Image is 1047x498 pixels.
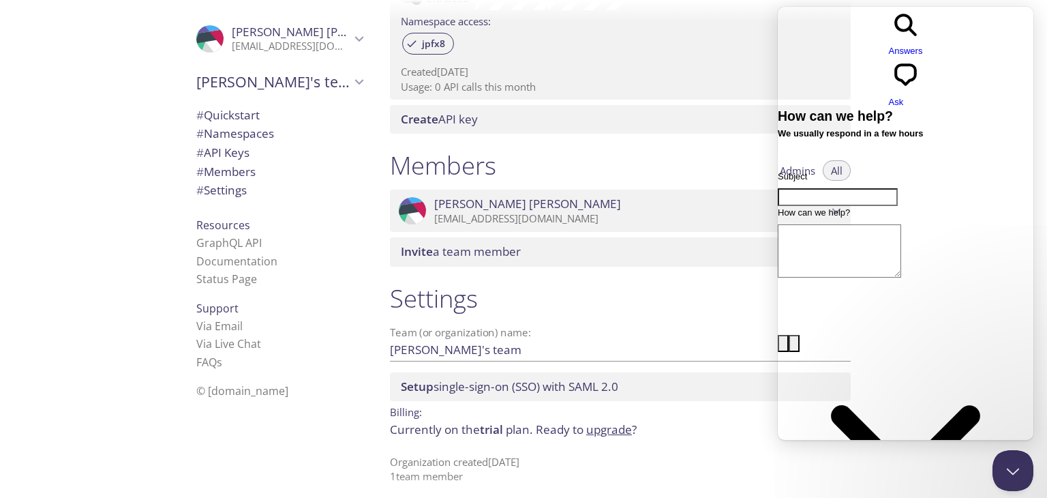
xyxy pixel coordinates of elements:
span: # [196,126,204,141]
span: Settings [196,182,247,198]
div: Quickstart [185,106,374,125]
p: [EMAIL_ADDRESS][DOMAIN_NAME] [232,40,350,53]
div: Setup SSO [390,372,851,401]
div: Create API Key [390,105,851,134]
div: Invite a team member [390,237,851,266]
span: Namespaces [196,126,274,141]
div: Team Settings [185,181,374,200]
p: Currently on the plan. [390,421,851,439]
a: FAQ [196,355,222,370]
div: Members [185,162,374,181]
div: Namespaces [185,124,374,143]
span: Invite [401,244,433,259]
div: Erick Muñoz [390,190,851,232]
span: # [196,182,204,198]
div: jpfx8 [402,33,454,55]
span: © [DOMAIN_NAME] [196,383,288,398]
span: trial [480,422,503,437]
button: Admins [772,160,823,181]
p: Usage: 0 API calls this month [401,80,840,94]
span: # [196,145,204,160]
span: single-sign-on (SSO) with SAML 2.0 [401,379,618,394]
span: s [217,355,222,370]
div: API Keys [185,143,374,162]
p: Organization created [DATE] 1 team member [390,455,851,484]
span: Support [196,301,239,316]
span: a team member [401,244,521,259]
div: Erick's team [185,64,374,100]
a: Via Email [196,319,243,334]
span: Members [196,164,256,179]
p: Billing: [390,401,851,421]
span: Ready to ? [536,422,637,437]
iframe: Help Scout Beacon - Live Chat, Contact Form, and Knowledge Base [778,7,1033,440]
span: API Keys [196,145,249,160]
a: Documentation [196,254,277,269]
span: [PERSON_NAME] [PERSON_NAME] [434,196,621,211]
span: Setup [401,379,434,394]
iframe: Help Scout Beacon - Close [992,450,1033,491]
label: Team (or organization) name: [390,327,532,338]
a: GraphQL API [196,235,262,250]
span: # [196,164,204,179]
h1: Members [390,150,496,181]
a: Via Live Chat [196,336,261,351]
div: Erick Muñoz [185,16,374,61]
a: upgrade [586,422,632,437]
span: Resources [196,218,250,233]
span: [PERSON_NAME]'s team [196,72,350,91]
h1: Settings [390,283,851,314]
span: [PERSON_NAME] [PERSON_NAME] [232,24,419,40]
p: [EMAIL_ADDRESS][DOMAIN_NAME] [434,212,828,226]
span: # [196,107,204,123]
span: Quickstart [196,107,260,123]
span: API key [401,111,478,127]
p: Created [DATE] [401,65,840,79]
a: Status Page [196,272,257,287]
span: jpfx8 [414,38,453,50]
span: Create [401,111,438,127]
